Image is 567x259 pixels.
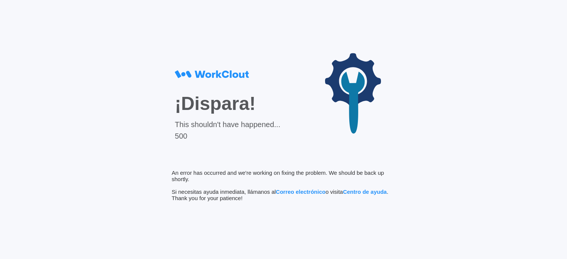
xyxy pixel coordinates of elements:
[343,189,387,195] span: Centro de ayuda
[276,189,325,195] span: Correo electrónico
[175,120,280,129] div: This shouldn't have happened...
[175,132,280,140] div: 500
[172,170,396,201] div: An error has occurred and we're working on fixing the problem. We should be back up shortly. Si n...
[175,93,280,114] div: ¡Dispara!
